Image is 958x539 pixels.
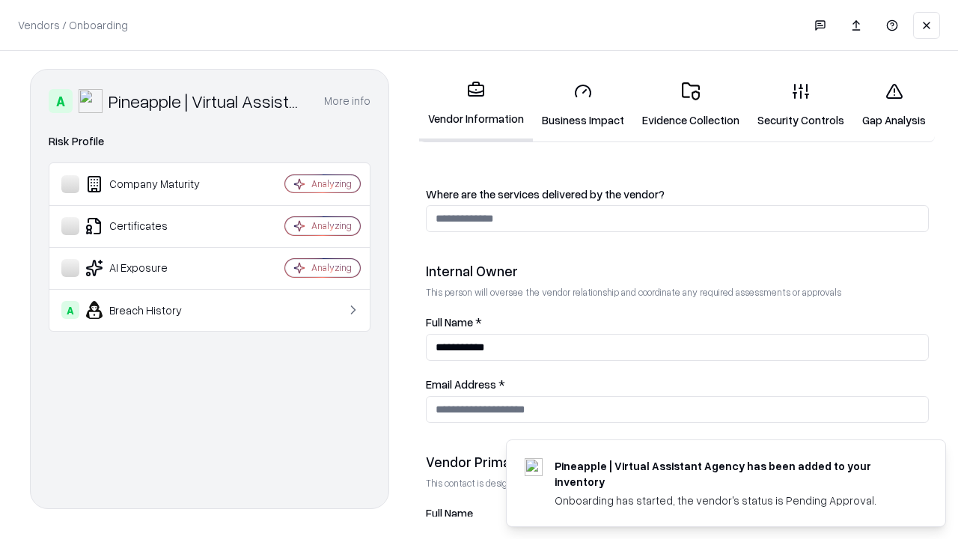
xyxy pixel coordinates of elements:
div: Analyzing [311,177,352,190]
button: More info [324,88,370,115]
div: Analyzing [311,219,352,232]
div: Pineapple | Virtual Assistant Agency has been added to your inventory [555,458,909,490]
div: Breach History [61,301,240,319]
div: Analyzing [311,261,352,274]
a: Business Impact [533,70,633,140]
a: Security Controls [748,70,853,140]
div: Internal Owner [426,262,929,280]
label: Where are the services delivered by the vendor? [426,189,929,200]
img: trypineapple.com [525,458,543,476]
label: Full Name * [426,317,929,328]
div: Onboarding has started, the vendor's status is Pending Approval. [555,493,909,508]
label: Full Name [426,508,929,519]
div: Vendor Primary Contact [426,453,929,471]
a: Gap Analysis [853,70,935,140]
a: Vendor Information [419,69,533,141]
div: Pineapple | Virtual Assistant Agency [109,89,306,113]
label: Email Address * [426,379,929,390]
p: Vendors / Onboarding [18,17,128,33]
div: Certificates [61,217,240,235]
p: This person will oversee the vendor relationship and coordinate any required assessments or appro... [426,286,929,299]
div: Risk Profile [49,133,370,150]
div: Company Maturity [61,175,240,193]
p: This contact is designated to receive the assessment request from Shift [426,477,929,490]
a: Evidence Collection [633,70,748,140]
div: A [49,89,73,113]
img: Pineapple | Virtual Assistant Agency [79,89,103,113]
div: A [61,301,79,319]
div: AI Exposure [61,259,240,277]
